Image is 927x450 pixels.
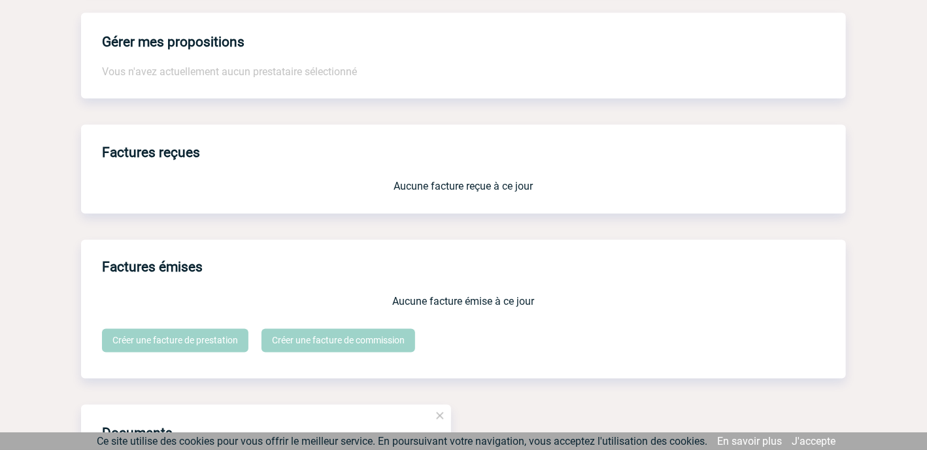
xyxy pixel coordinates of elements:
a: Créer une facture de prestation [102,329,248,353]
span: Ce site utilise des cookies pour vous offrir le meilleur service. En poursuivant votre navigation... [97,435,707,447]
p: Vous n'avez actuellement aucun prestataire sélectionné [102,65,825,78]
a: En savoir plus [717,435,782,447]
p: Aucune facture émise à ce jour [102,296,825,308]
a: Créer une facture de commission [261,329,415,353]
img: close.png [434,410,446,422]
h4: Gérer mes propositions [102,34,244,50]
a: J'accepte [792,435,835,447]
h3: Factures émises [102,251,846,285]
h3: Factures reçues [102,135,846,170]
h4: Documents [102,426,173,441]
p: Aucune facture reçue à ce jour [102,181,825,193]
